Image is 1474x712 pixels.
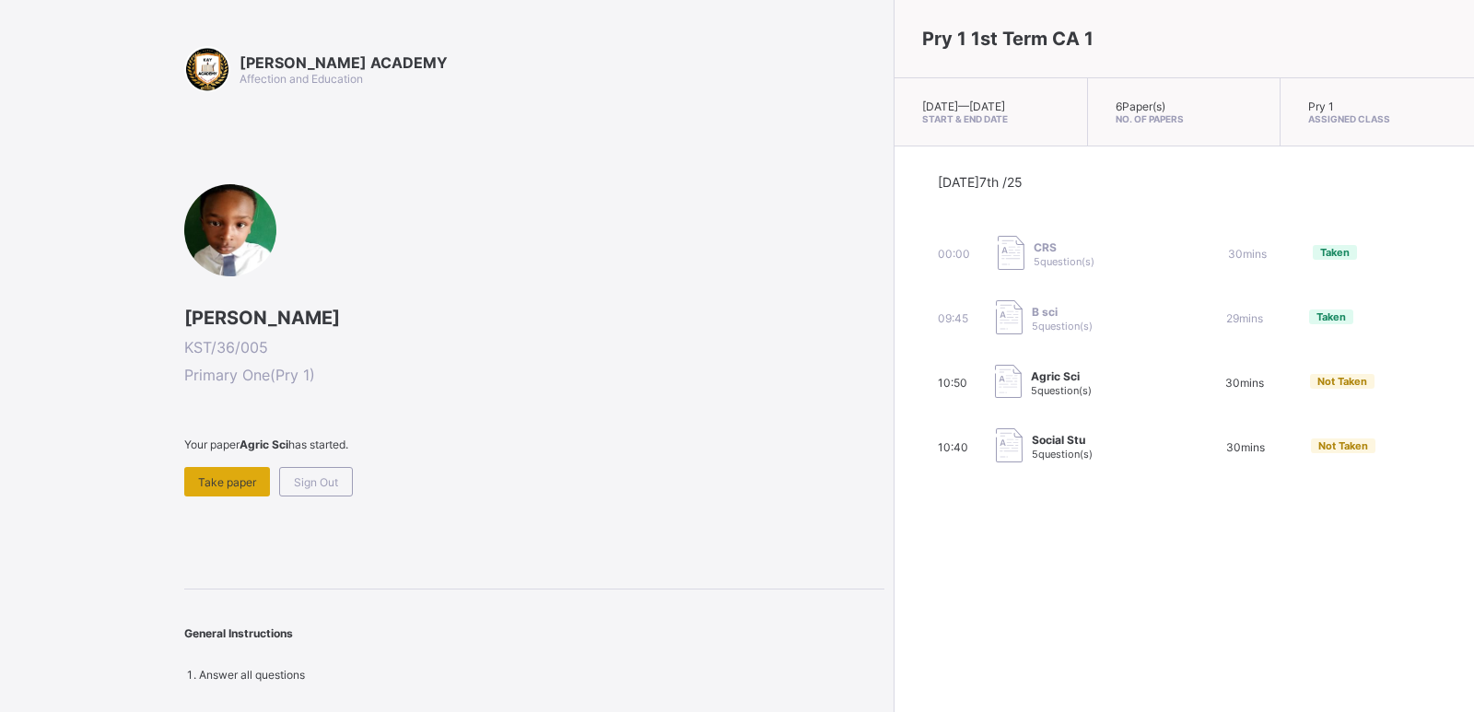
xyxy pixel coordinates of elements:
[240,53,448,72] span: [PERSON_NAME] ACADEMY
[1228,247,1267,261] span: 30 mins
[199,668,305,682] span: Answer all questions
[184,338,884,356] span: KST/36/005
[938,174,1023,190] span: [DATE] 7th /25
[184,438,884,451] span: Your paper has started.
[938,311,968,325] span: 09:45
[1031,369,1092,383] span: Agric Sci
[1032,448,1093,461] span: 5 question(s)
[1032,305,1093,319] span: B sci
[1318,439,1368,452] span: Not Taken
[1032,433,1093,447] span: Social Stu
[198,475,256,489] span: Take paper
[1034,240,1094,254] span: CRS
[1226,311,1263,325] span: 29 mins
[922,99,1005,113] span: [DATE] — [DATE]
[1032,320,1093,333] span: 5 question(s)
[184,626,293,640] span: General Instructions
[998,236,1024,270] img: take_paper.cd97e1aca70de81545fe8e300f84619e.svg
[1317,375,1367,388] span: Not Taken
[938,440,968,454] span: 10:40
[1316,310,1346,323] span: Taken
[996,300,1023,334] img: take_paper.cd97e1aca70de81545fe8e300f84619e.svg
[1308,113,1446,124] span: Assigned Class
[1226,440,1265,454] span: 30 mins
[1034,255,1094,268] span: 5 question(s)
[1320,246,1350,259] span: Taken
[240,438,288,451] b: Agric Sci
[996,428,1023,462] img: take_paper.cd97e1aca70de81545fe8e300f84619e.svg
[294,475,338,489] span: Sign Out
[1116,113,1253,124] span: No. of Papers
[995,365,1022,399] img: take_paper.cd97e1aca70de81545fe8e300f84619e.svg
[938,247,970,261] span: 00:00
[1031,384,1092,397] span: 5 question(s)
[938,376,967,390] span: 10:50
[1308,99,1334,113] span: Pry 1
[1225,376,1264,390] span: 30 mins
[1116,99,1165,113] span: 6 Paper(s)
[922,113,1059,124] span: Start & End Date
[240,72,363,86] span: Affection and Education
[184,307,884,329] span: [PERSON_NAME]
[922,28,1094,50] span: Pry 1 1st Term CA 1
[184,366,884,384] span: Primary One ( Pry 1 )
